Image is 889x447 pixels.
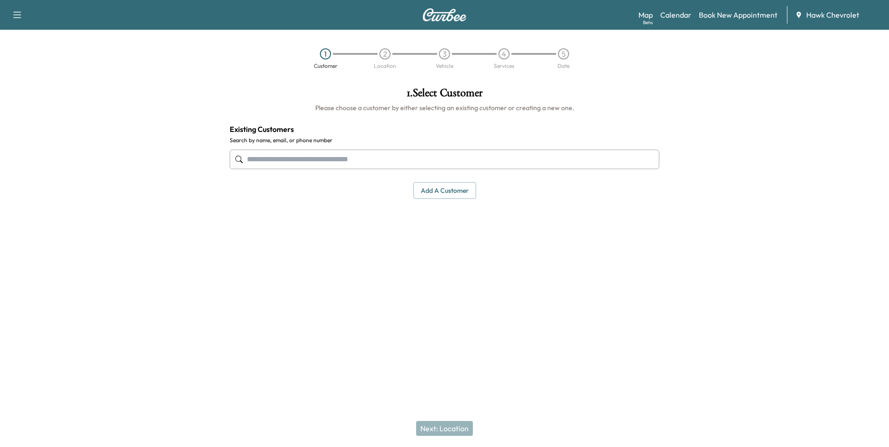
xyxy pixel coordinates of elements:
[314,63,338,69] div: Customer
[643,19,653,26] div: Beta
[558,48,569,59] div: 5
[806,9,859,20] span: Hawk Chevrolet
[320,48,331,59] div: 1
[230,137,659,144] label: Search by name, email, or phone number
[638,9,653,20] a: MapBeta
[439,48,450,59] div: 3
[422,8,467,21] img: Curbee Logo
[379,48,391,59] div: 2
[699,9,777,20] a: Book New Appointment
[557,63,570,69] div: Date
[660,9,691,20] a: Calendar
[230,87,659,103] h1: 1 . Select Customer
[230,103,659,112] h6: Please choose a customer by either selecting an existing customer or creating a new one.
[498,48,510,59] div: 4
[494,63,514,69] div: Services
[436,63,453,69] div: Vehicle
[230,124,659,135] h4: Existing Customers
[374,63,396,69] div: Location
[413,182,476,199] button: Add a customer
